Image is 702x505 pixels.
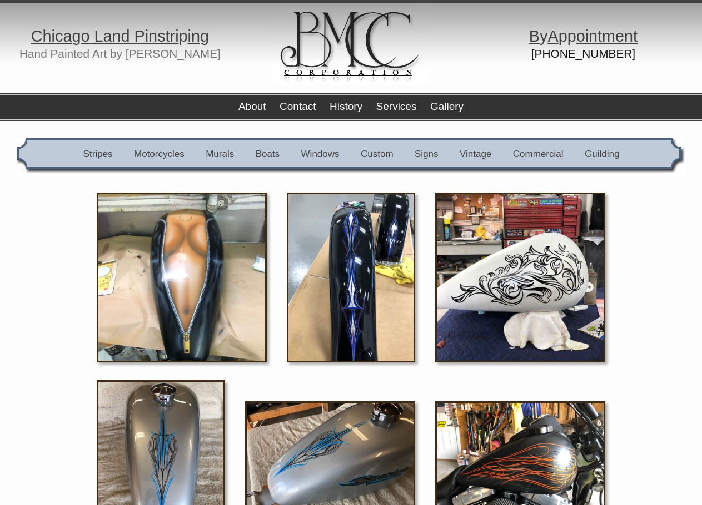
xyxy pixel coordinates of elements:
img: gal_nav_right.gif [662,138,685,175]
img: 64021023507__447D0720-AAFC-4ABE-AF6B-1CEED8F626D4.jpg [435,193,605,362]
a: About [238,100,266,112]
a: Commercial [513,149,564,159]
img: IMG_2870.jpg [287,193,415,362]
img: gal_nav_left.gif [17,138,41,175]
h1: y pp [472,31,695,42]
img: logo.gif [274,3,429,85]
a: Signs [415,149,439,159]
img: IMG_3321.jpg [97,193,267,362]
h1: g p g [8,31,232,42]
a: History [330,100,362,112]
span: Chica [31,27,72,45]
span: A [547,27,558,45]
a: Gallery [430,100,464,112]
a: Services [376,100,417,112]
a: Guilding [585,149,619,159]
a: Motorcycles [134,149,185,159]
span: B [529,27,540,45]
a: Custom [361,149,394,159]
a: Vintage [460,149,491,159]
span: o Land Pinstri [81,27,178,45]
span: in [188,27,200,45]
span: ointment [576,27,638,45]
a: Boats [256,149,280,159]
h2: Hand Painted Art by [PERSON_NAME] [8,50,232,58]
a: Contact [280,100,316,112]
a: Murals [206,149,234,159]
a: Stripes [83,149,113,159]
a: Windows [301,149,340,159]
a: [PHONE_NUMBER] [531,47,635,60]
